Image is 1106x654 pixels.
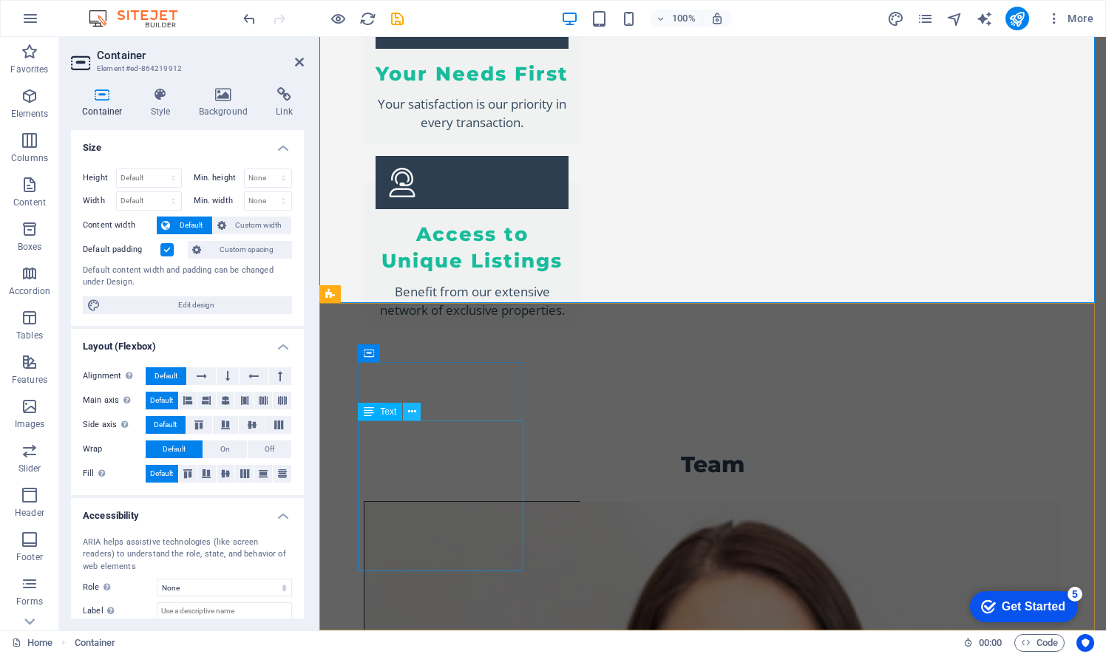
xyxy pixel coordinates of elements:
button: 100% [650,10,702,27]
nav: breadcrumb [75,634,116,652]
button: undo [240,10,258,27]
label: Height [83,174,116,182]
p: Features [12,374,47,386]
label: Alignment [83,367,146,385]
h4: Link [265,87,304,118]
div: 5 [106,3,121,18]
div: Get Started [40,16,104,30]
p: Header [15,507,44,519]
i: Pages (Ctrl+Alt+S) [917,10,934,27]
div: Get Started 5 items remaining, 0% complete [8,7,116,38]
span: Custom width [231,217,288,234]
h3: Element #ed-864219912 [97,62,274,75]
i: Undo: change_data (Ctrl+Z) [241,10,258,27]
button: Custom width [213,217,292,234]
i: AI Writer [976,10,993,27]
i: Save (Ctrl+S) [389,10,406,27]
input: Use a descriptive name [157,602,292,620]
label: Label [83,602,157,620]
label: Side axis [83,416,146,434]
button: text_generator [976,10,994,27]
i: Publish [1008,10,1025,27]
button: Click here to leave preview mode and continue editing [329,10,347,27]
span: Text [380,407,396,416]
span: Edit design [105,296,288,314]
button: Default [146,416,186,434]
button: Default [157,217,212,234]
label: Width [83,197,116,205]
p: Images [15,418,45,430]
h4: Size [71,130,304,157]
i: Design (Ctrl+Alt+Y) [887,10,904,27]
span: Role [83,579,115,596]
button: Custom spacing [188,241,292,259]
label: Default padding [83,241,160,259]
i: On resize automatically adjust zoom level to fit chosen device. [710,12,724,25]
label: Min. height [194,174,244,182]
p: Boxes [18,241,42,253]
h6: Session time [963,634,1002,652]
button: On [203,440,247,458]
button: Default [146,367,186,385]
button: navigator [946,10,964,27]
span: Code [1021,634,1058,652]
h4: Layout (Flexbox) [71,329,304,355]
button: publish [1005,7,1029,30]
span: Default [174,217,208,234]
h4: Background [188,87,265,118]
span: Click to select. Double-click to edit [75,634,116,652]
span: Default [163,440,186,458]
button: Default [146,392,178,409]
span: Off [265,440,274,458]
button: Default [146,440,203,458]
p: Elements [11,108,49,120]
button: pages [917,10,934,27]
button: Edit design [83,296,292,314]
button: save [388,10,406,27]
label: Content width [83,217,157,234]
span: Default [155,367,177,385]
p: Footer [16,551,43,563]
i: Navigator [946,10,963,27]
button: Code [1014,634,1065,652]
h2: Container [97,49,304,62]
span: Default [154,416,177,434]
span: : [989,637,991,648]
h4: Accessibility [71,498,304,525]
label: Fill [83,465,146,483]
p: Accordion [9,285,50,297]
img: Editor Logo [85,10,196,27]
span: On [220,440,230,458]
button: reload [359,10,376,27]
span: 00 00 [979,634,1002,652]
button: Off [248,440,291,458]
span: Default [150,465,173,483]
span: More [1047,11,1093,26]
button: Default [146,465,178,483]
h4: Container [71,87,140,118]
button: Usercentrics [1076,634,1094,652]
span: Default [150,392,173,409]
p: Tables [16,330,43,341]
label: Main axis [83,392,146,409]
h6: 100% [672,10,696,27]
p: Slider [18,463,41,474]
a: Click to cancel selection. Double-click to open Pages [12,634,52,652]
p: Columns [11,152,48,164]
p: Forms [16,596,43,607]
div: ARIA helps assistive technologies (like screen readers) to understand the role, state, and behavi... [83,537,292,573]
button: More [1041,7,1099,30]
span: Custom spacing [206,241,288,259]
button: design [887,10,905,27]
label: Min. width [194,197,244,205]
h4: Style [140,87,188,118]
p: Favorites [10,64,48,75]
p: Content [13,197,46,208]
label: Wrap [83,440,146,458]
div: Default content width and padding can be changed under Design. [83,265,292,289]
i: Reload page [359,10,376,27]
